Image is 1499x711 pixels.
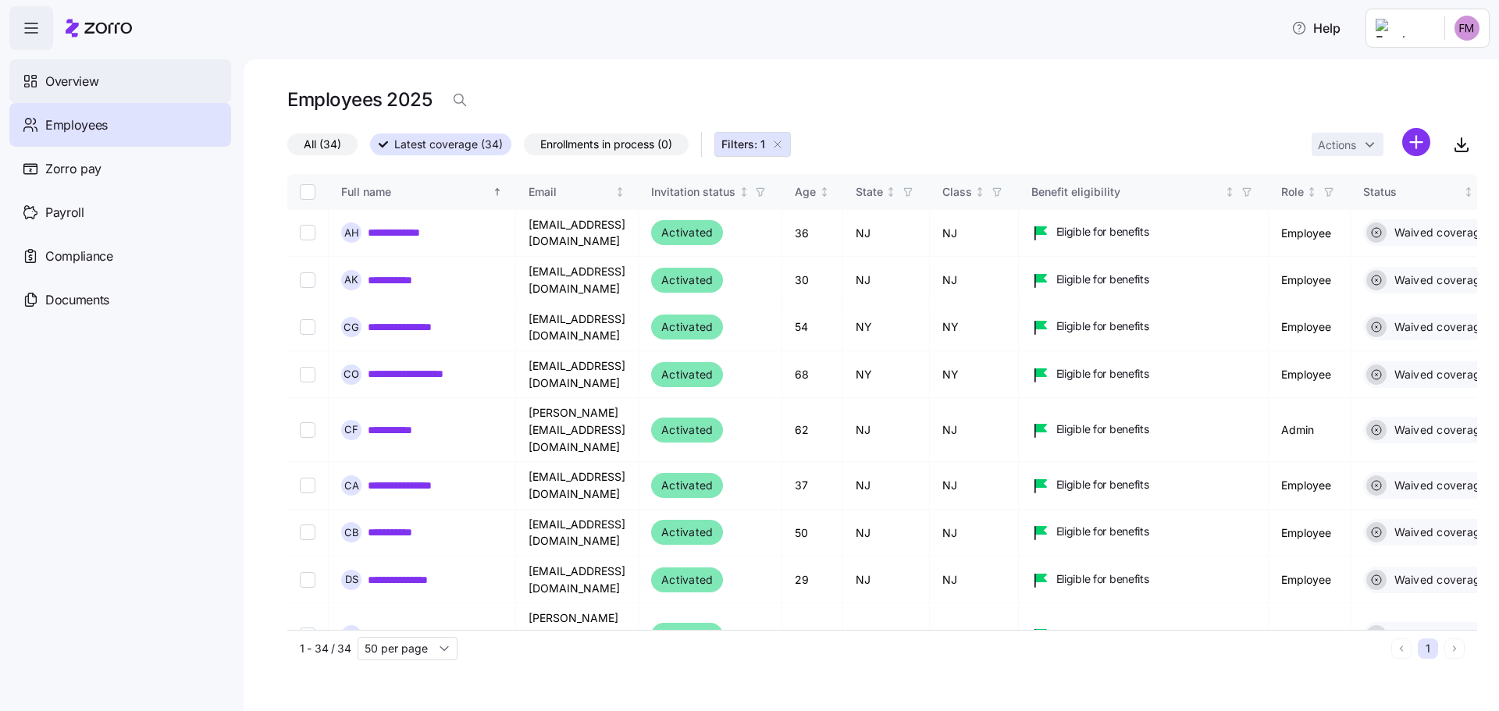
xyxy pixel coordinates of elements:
[300,225,315,240] input: Select record 1
[45,247,113,266] span: Compliance
[1390,524,1487,540] span: Waived coverage
[661,571,713,589] span: Activated
[1363,183,1461,201] div: Status
[1390,422,1487,438] span: Waived coverage
[661,476,713,495] span: Activated
[661,223,713,242] span: Activated
[516,398,639,462] td: [PERSON_NAME][EMAIL_ADDRESS][DOMAIN_NAME]
[1279,12,1353,44] button: Help
[639,174,782,210] th: Invitation statusNot sorted
[341,183,490,201] div: Full name
[329,174,516,210] th: Full nameSorted ascending
[782,210,843,257] td: 36
[1281,183,1304,201] div: Role
[843,210,930,257] td: NJ
[1056,318,1149,334] span: Eligible for benefits
[1454,16,1479,41] img: b22705bf2de4c4cf620fa55e3bffbb3e
[1056,224,1149,240] span: Eligible for benefits
[344,481,359,491] span: C A
[516,210,639,257] td: [EMAIL_ADDRESS][DOMAIN_NAME]
[1312,133,1383,156] button: Actions
[1269,398,1351,462] td: Admin
[492,187,503,197] div: Sorted ascending
[300,627,315,643] input: Select record 9
[843,174,930,210] th: StateNot sorted
[300,367,315,382] input: Select record 4
[516,603,639,667] td: [PERSON_NAME][EMAIL_ADDRESS][DOMAIN_NAME]
[661,626,713,645] span: Activated
[661,318,713,336] span: Activated
[930,510,1019,556] td: NJ
[661,271,713,290] span: Activated
[516,174,639,210] th: EmailNot sorted
[843,462,930,509] td: NJ
[1269,510,1351,556] td: Employee
[1376,19,1432,37] img: Employer logo
[344,369,359,379] span: C O
[843,510,930,556] td: NJ
[661,523,713,542] span: Activated
[9,278,231,322] a: Documents
[1269,603,1351,667] td: Employee
[300,572,315,588] input: Select record 8
[1056,366,1149,382] span: Eligible for benefits
[782,556,843,603] td: 29
[1056,272,1149,287] span: Eligible for benefits
[930,257,1019,304] td: NJ
[1056,627,1149,642] span: Eligible for benefits
[930,556,1019,603] td: NJ
[45,72,98,91] span: Overview
[782,174,843,210] th: AgeNot sorted
[300,478,315,493] input: Select record 6
[9,103,231,147] a: Employees
[1056,477,1149,492] span: Eligible for benefits
[1463,187,1474,197] div: Not sorted
[930,210,1019,257] td: NJ
[9,234,231,278] a: Compliance
[287,87,432,112] h1: Employees 2025
[782,257,843,304] td: 30
[516,462,639,509] td: [EMAIL_ADDRESS][DOMAIN_NAME]
[1269,462,1351,509] td: Employee
[614,187,625,197] div: Not sorted
[9,190,231,234] a: Payroll
[1056,421,1149,437] span: Eligible for benefits
[819,187,830,197] div: Not sorted
[344,275,358,285] span: A K
[529,183,612,201] div: Email
[1390,627,1487,643] span: Waived coverage
[714,132,791,157] button: Filters: 1
[1269,351,1351,398] td: Employee
[739,187,749,197] div: Not sorted
[300,422,315,438] input: Select record 5
[1269,210,1351,257] td: Employee
[1390,367,1487,382] span: Waived coverage
[782,603,843,667] td: 31
[1390,319,1487,335] span: Waived coverage
[885,187,896,197] div: Not sorted
[1269,556,1351,603] td: Employee
[1269,174,1351,210] th: RoleNot sorted
[974,187,985,197] div: Not sorted
[9,59,231,103] a: Overview
[344,322,359,332] span: C G
[300,184,315,200] input: Select all records
[1031,183,1222,201] div: Benefit eligibility
[782,510,843,556] td: 50
[942,183,972,201] div: Class
[1269,257,1351,304] td: Employee
[1390,478,1487,493] span: Waived coverage
[300,272,315,288] input: Select record 2
[1224,187,1235,197] div: Not sorted
[45,203,84,222] span: Payroll
[394,134,503,155] span: Latest coverage (34)
[1056,524,1149,539] span: Eligible for benefits
[843,304,930,351] td: NY
[1402,128,1430,156] svg: add icon
[661,421,713,439] span: Activated
[856,183,883,201] div: State
[9,147,231,190] a: Zorro pay
[1056,571,1149,587] span: Eligible for benefits
[795,183,816,201] div: Age
[1391,638,1412,659] button: Previous page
